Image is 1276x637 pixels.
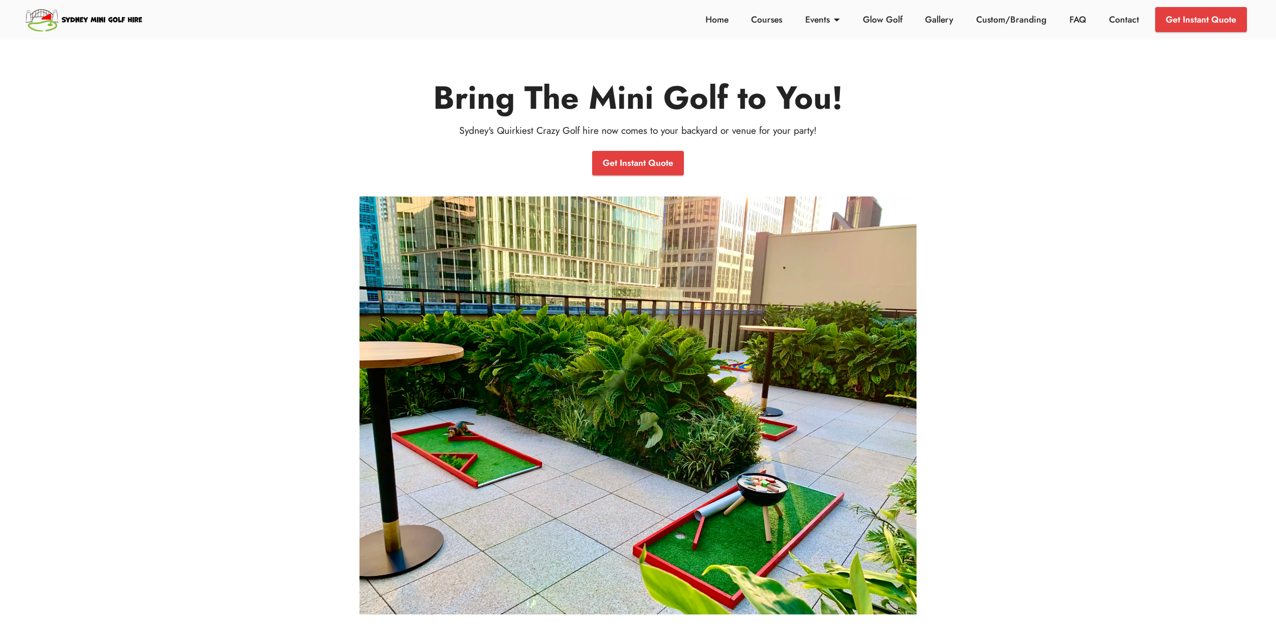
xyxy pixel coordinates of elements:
a: Home [702,13,731,26]
a: Get Instant Quote [1155,7,1247,32]
a: FAQ [1067,13,1089,26]
a: Gallery [923,13,956,26]
strong: Bring The Mini Golf to You! [433,75,843,121]
a: Events [803,13,843,26]
p: Sydney's Quirkiest Crazy Golf hire now comes to your backyard or venue for your party! [173,123,1103,138]
a: Contact [1106,13,1142,26]
a: Glow Golf [860,13,905,26]
img: Mini Golf Parties Sydney [359,196,917,614]
a: Courses [749,13,785,26]
a: Custom/Branding [974,13,1049,26]
img: Sydney Mini Golf Hire [24,5,145,34]
a: Get Instant Quote [592,151,684,176]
